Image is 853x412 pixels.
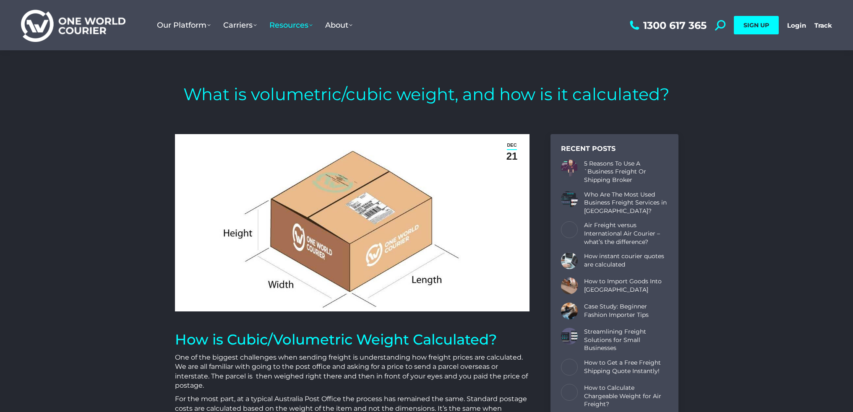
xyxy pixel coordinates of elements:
[584,277,668,294] a: How to Import Goods Into [GEOGRAPHIC_DATA]
[584,328,668,352] a: Streamlining Freight Solutions for Small Businesses
[584,191,668,215] a: Who Are The Most Used Business Freight Services in [GEOGRAPHIC_DATA]?
[734,16,779,34] a: SIGN UP
[787,21,806,29] a: Login
[507,141,516,149] span: Dec
[743,21,769,29] span: SIGN UP
[584,384,668,409] a: How to Calculate Chargeable Weight for Air Freight?
[561,328,578,345] a: Post image
[561,384,578,401] a: Post image
[217,12,263,38] a: Carriers
[628,20,707,31] a: 1300 617 365
[183,84,670,105] h1: What is volumetric/cubic weight, and how is it calculated?
[561,252,578,269] a: Post image
[263,12,319,38] a: Resources
[175,353,530,391] p: One of the biggest challenges when sending freight is understanding how freight prices are calcul...
[325,21,352,30] span: About
[584,160,668,184] a: 5 Reasons To Use A `Business Freight Or Shipping Broker
[499,138,525,165] a: Dec21
[319,12,359,38] a: About
[506,150,518,162] span: 21
[157,21,211,30] span: Our Platform
[584,303,668,319] a: Case Study: Beginner Fashion Importer Tips
[175,134,530,311] img: box measuring length height width calculating volumetric dimensions
[561,191,578,207] a: Post image
[21,8,125,42] img: One World Courier
[584,221,668,246] a: Air Freight versus International Air Courier – what’s the difference?
[561,277,578,294] a: Post image
[561,160,578,176] a: Post image
[175,330,530,349] h1: How is Cubic/Volumetric Weight Calculated?
[584,252,668,269] a: How instant courier quotes are calculated
[223,21,257,30] span: Carriers
[561,359,578,376] a: Post image
[561,145,668,153] div: Recent Posts
[561,303,578,319] a: Post image
[561,221,578,238] a: Post image
[151,12,217,38] a: Our Platform
[584,359,668,375] a: How to Get a Free Freight Shipping Quote Instantly!
[269,21,313,30] span: Resources
[814,21,832,29] a: Track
